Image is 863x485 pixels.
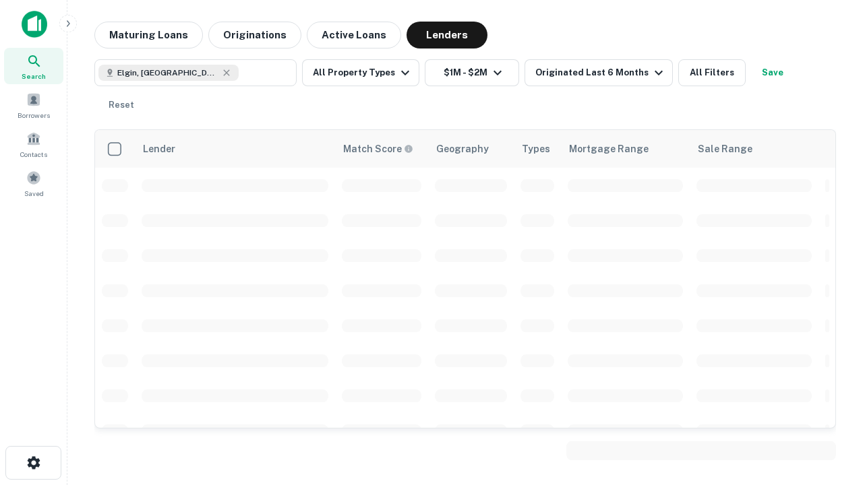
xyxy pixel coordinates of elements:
[4,126,63,162] a: Contacts
[100,92,143,119] button: Reset
[20,149,47,160] span: Contacts
[698,141,752,157] div: Sale Range
[678,59,746,86] button: All Filters
[302,59,419,86] button: All Property Types
[525,59,673,86] button: Originated Last 6 Months
[425,59,519,86] button: $1M - $2M
[796,334,863,399] iframe: Chat Widget
[24,188,44,199] span: Saved
[18,110,50,121] span: Borrowers
[751,59,794,86] button: Save your search to get updates of matches that match your search criteria.
[436,141,489,157] div: Geography
[428,130,514,168] th: Geography
[335,130,428,168] th: Capitalize uses an advanced AI algorithm to match your search with the best lender. The match sco...
[22,71,46,82] span: Search
[4,87,63,123] a: Borrowers
[690,130,819,168] th: Sale Range
[522,141,550,157] div: Types
[22,11,47,38] img: capitalize-icon.png
[143,141,175,157] div: Lender
[561,130,690,168] th: Mortgage Range
[307,22,401,48] button: Active Loans
[94,22,203,48] button: Maturing Loans
[343,141,413,156] div: Capitalize uses an advanced AI algorithm to match your search with the best lender. The match sco...
[117,67,218,79] span: Elgin, [GEOGRAPHIC_DATA], [GEOGRAPHIC_DATA]
[208,22,301,48] button: Originations
[569,141,649,157] div: Mortgage Range
[343,141,411,156] h6: Match Score
[407,22,487,48] button: Lenders
[4,48,63,84] a: Search
[4,165,63,201] a: Saved
[535,65,667,81] div: Originated Last 6 Months
[135,130,335,168] th: Lender
[514,130,561,168] th: Types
